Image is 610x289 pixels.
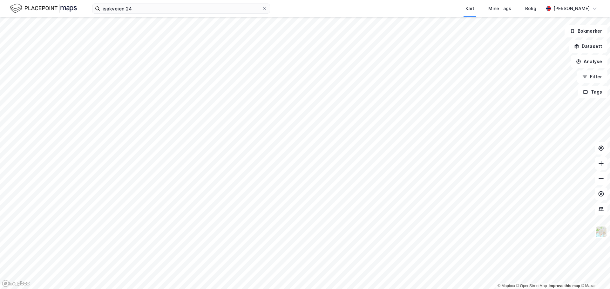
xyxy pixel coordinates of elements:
[577,70,607,83] button: Filter
[488,5,511,12] div: Mine Tags
[100,4,262,13] input: Søk på adresse, matrikkel, gårdeiere, leietakere eller personer
[525,5,536,12] div: Bolig
[578,259,610,289] div: Kontrollprogram for chat
[578,86,607,98] button: Tags
[10,3,77,14] img: logo.f888ab2527a4732fd821a326f86c7f29.svg
[569,40,607,53] button: Datasett
[571,55,607,68] button: Analyse
[498,284,515,288] a: Mapbox
[565,25,607,37] button: Bokmerker
[553,5,590,12] div: [PERSON_NAME]
[516,284,547,288] a: OpenStreetMap
[2,280,30,287] a: Mapbox homepage
[578,259,610,289] iframe: Chat Widget
[595,226,607,238] img: Z
[549,284,580,288] a: Improve this map
[465,5,474,12] div: Kart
